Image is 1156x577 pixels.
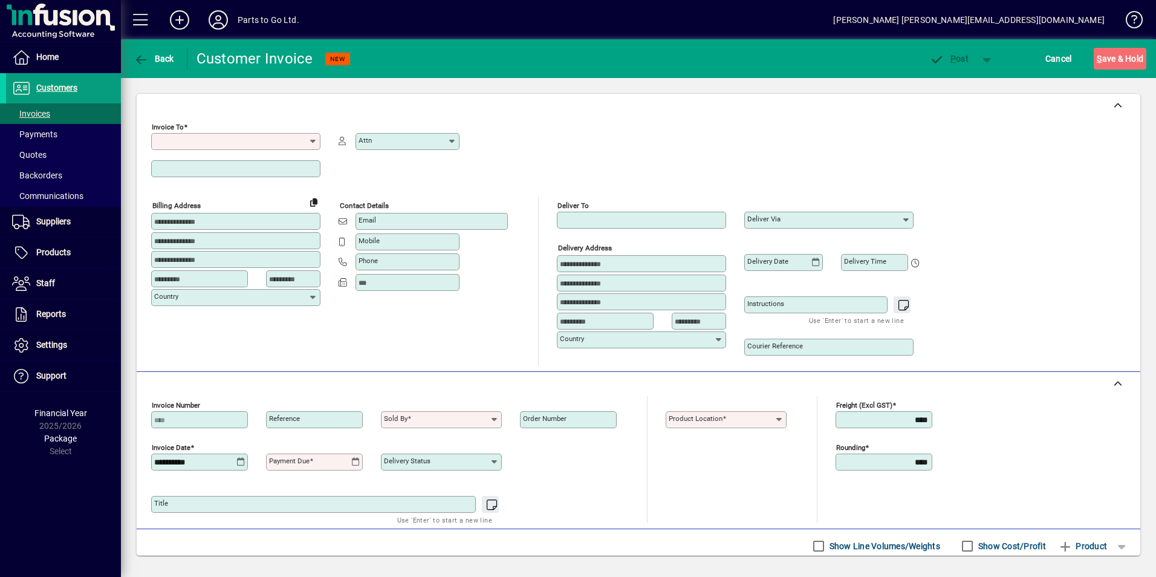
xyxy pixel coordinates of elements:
a: Support [6,361,121,391]
button: Copy to Delivery address [304,192,323,212]
span: Products [36,247,71,257]
span: Invoices [12,109,50,119]
mat-label: Country [154,292,178,301]
a: Suppliers [6,207,121,237]
mat-label: Deliver To [557,201,589,210]
span: ost [929,54,969,64]
button: Save & Hold [1094,48,1146,70]
span: Customers [36,83,77,93]
mat-hint: Use 'Enter' to start a new line [397,513,492,527]
div: Customer Invoice [196,49,313,68]
mat-label: Instructions [747,299,784,308]
span: Back [134,54,174,64]
button: Cancel [1042,48,1075,70]
span: Product [1058,536,1107,556]
span: Staff [36,278,55,288]
a: Home [6,42,121,73]
a: Staff [6,269,121,299]
mat-label: Payment due [269,457,310,465]
span: S [1097,54,1102,64]
span: Quotes [12,150,47,160]
span: P [950,54,956,64]
mat-label: Sold by [384,414,408,423]
label: Show Cost/Profit [976,540,1046,552]
mat-label: Order number [523,414,567,423]
span: Settings [36,340,67,350]
mat-label: Deliver via [747,215,781,223]
mat-label: Attn [359,136,372,145]
mat-label: Delivery status [384,457,430,465]
span: Communications [12,191,83,201]
a: Communications [6,186,121,206]
button: Back [131,48,177,70]
mat-label: Delivery date [747,257,788,266]
mat-label: Invoice date [152,443,190,452]
button: Product [1052,535,1113,557]
span: Home [36,52,59,62]
mat-hint: Use 'Enter' to start a new line [809,313,904,327]
app-page-header-button: Back [121,48,187,70]
span: Support [36,371,67,380]
button: Post [923,48,975,70]
label: Show Line Volumes/Weights [827,540,940,552]
button: Add [160,9,199,31]
button: Profile [199,9,238,31]
mat-label: Invoice number [152,401,200,409]
mat-label: Freight (excl GST) [836,401,892,409]
span: Cancel [1045,49,1072,68]
mat-label: Rounding [836,443,865,452]
mat-label: Country [560,334,584,343]
a: Backorders [6,165,121,186]
mat-label: Email [359,216,376,224]
mat-label: Reference [269,414,300,423]
span: ave & Hold [1097,49,1143,68]
mat-label: Invoice To [152,123,184,131]
a: Invoices [6,103,121,124]
mat-label: Title [154,499,168,507]
a: Knowledge Base [1117,2,1141,42]
mat-label: Delivery time [844,257,886,266]
div: [PERSON_NAME] [PERSON_NAME][EMAIL_ADDRESS][DOMAIN_NAME] [833,10,1105,30]
span: Suppliers [36,217,71,226]
a: Payments [6,124,121,145]
a: Reports [6,299,121,330]
span: Payments [12,129,57,139]
span: Backorders [12,171,62,180]
a: Settings [6,330,121,360]
mat-label: Product location [669,414,722,423]
mat-label: Phone [359,256,378,265]
div: Parts to Go Ltd. [238,10,299,30]
mat-label: Courier Reference [747,342,803,350]
a: Quotes [6,145,121,165]
a: Products [6,238,121,268]
span: Reports [36,309,66,319]
mat-label: Mobile [359,236,380,245]
span: NEW [330,55,345,63]
span: Financial Year [34,408,87,418]
span: Package [44,434,77,443]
